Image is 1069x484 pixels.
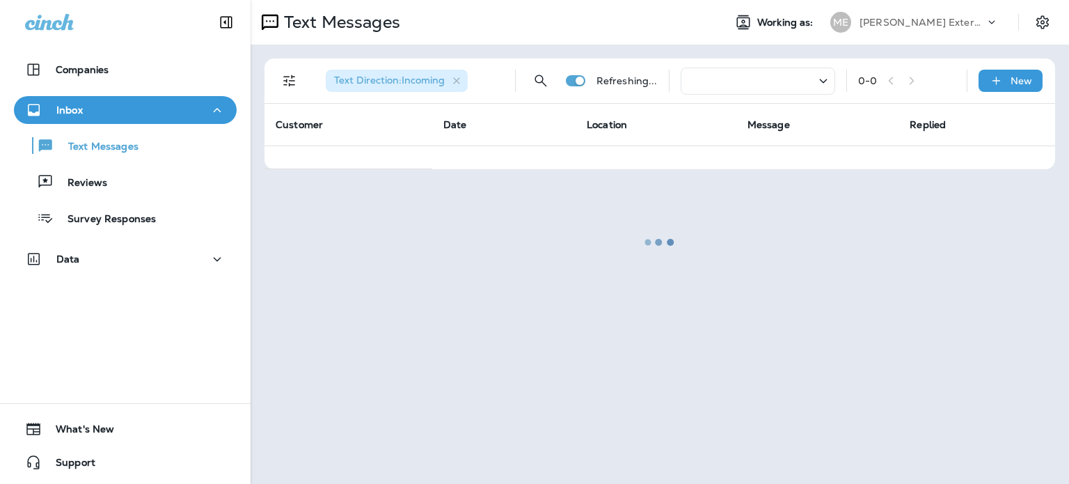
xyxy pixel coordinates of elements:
button: Inbox [14,96,237,124]
p: Reviews [54,177,107,190]
button: Companies [14,56,237,84]
p: Companies [56,64,109,75]
button: What's New [14,415,237,443]
p: Inbox [56,104,83,116]
button: Text Messages [14,131,237,160]
span: Support [42,457,95,474]
span: What's New [42,423,114,440]
p: Survey Responses [54,213,156,226]
p: Text Messages [54,141,138,154]
button: Reviews [14,167,237,196]
button: Data [14,245,237,273]
button: Collapse Sidebar [207,8,246,36]
button: Survey Responses [14,203,237,233]
button: Support [14,448,237,476]
p: New [1011,75,1032,86]
p: Data [56,253,80,265]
